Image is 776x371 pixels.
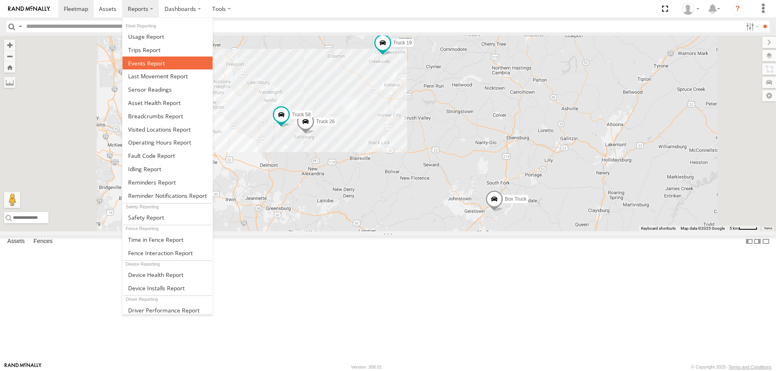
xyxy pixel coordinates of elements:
[122,96,213,109] a: Asset Health Report
[292,112,310,117] span: Truck 58
[122,30,213,43] a: Usage Report
[122,149,213,162] a: Fault Code Report
[122,123,213,136] a: Visited Locations Report
[122,246,213,260] a: Fence Interaction Report
[122,83,213,96] a: Sensor Readings
[4,50,15,62] button: Zoom out
[743,21,760,32] label: Search Filter Options
[122,57,213,70] a: Full Events Report
[681,226,725,231] span: Map data ©2025 Google
[122,268,213,281] a: Device Health Report
[122,211,213,224] a: Safety Report
[393,40,412,46] span: Truck 19
[505,196,526,202] span: Box Truck
[753,236,761,247] label: Dock Summary Table to the Right
[122,162,213,176] a: Idling Report
[122,233,213,246] a: Time in Fences Report
[4,363,42,371] a: Visit our Website
[4,62,15,73] button: Zoom Home
[8,6,50,12] img: rand-logo.svg
[730,226,738,231] span: 5 km
[4,192,20,208] button: Drag Pegman onto the map to open Street View
[122,189,213,202] a: Service Reminder Notifications Report
[731,2,744,15] i: ?
[762,236,770,247] label: Hide Summary Table
[679,3,702,15] div: Caitlyn Akarman
[122,176,213,189] a: Reminders Report
[764,227,772,230] a: Terms (opens in new tab)
[4,40,15,50] button: Zoom in
[762,90,776,101] label: Map Settings
[30,236,57,247] label: Fences
[727,226,760,231] button: Map Scale: 5 km per 43 pixels
[3,236,29,247] label: Assets
[4,77,15,88] label: Measure
[122,304,213,317] a: Driver Performance Report
[122,136,213,149] a: Asset Operating Hours Report
[122,69,213,83] a: Last Movement Report
[17,21,23,32] label: Search Query
[122,43,213,57] a: Trips Report
[745,236,753,247] label: Dock Summary Table to the Left
[641,226,676,231] button: Keyboard shortcuts
[122,109,213,123] a: Breadcrumbs Report
[122,281,213,295] a: Device Installs Report
[316,119,335,124] span: Truck 26
[691,365,772,369] div: © Copyright 2025 -
[351,365,382,369] div: Version: 308.01
[729,365,772,369] a: Terms and Conditions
